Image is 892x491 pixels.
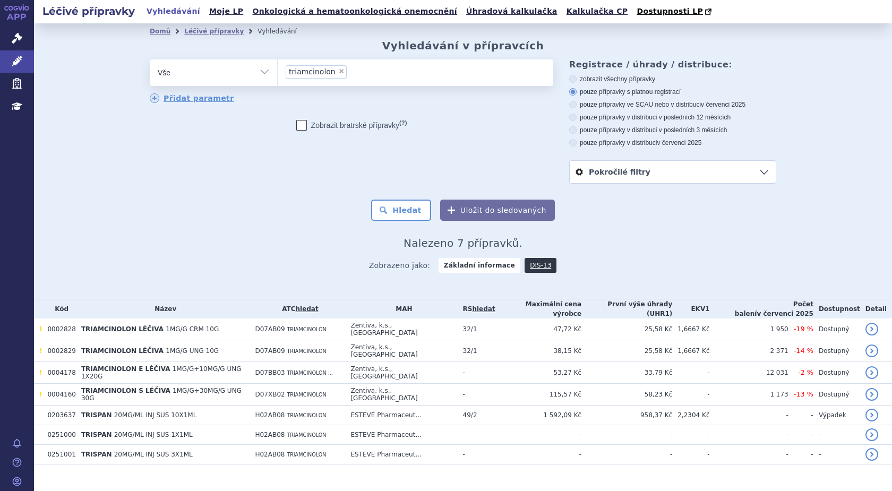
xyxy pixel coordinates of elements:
[788,406,813,425] td: -
[143,4,203,19] a: Vyhledávání
[672,445,709,464] td: -
[287,326,326,332] span: TRIAMCINOLON
[150,28,170,35] a: Domů
[150,93,234,103] a: Přidat parametr
[710,406,788,425] td: -
[114,451,193,458] span: 20MG/ML INJ SUS 3X1ML
[757,310,813,317] span: v červenci 2025
[81,387,170,394] span: TRIAMCINOLON S LÉČIVA
[710,362,788,384] td: 12 031
[295,305,318,313] a: hledat
[42,362,75,384] td: 0004178
[672,362,709,384] td: -
[865,409,878,421] a: detail
[813,384,860,406] td: Dostupný
[710,384,788,406] td: 1 173
[338,68,345,74] span: ×
[350,65,356,78] input: triamcinolon
[255,451,285,458] span: H02AB08
[569,139,776,147] label: pouze přípravky v distribuci
[672,384,709,406] td: -
[637,7,703,15] span: Dostupnosti LP
[287,432,326,438] span: TRIAMCINOLON
[114,411,197,419] span: 20MG/ML INJ SUS 10X1ML
[813,362,860,384] td: Dostupný
[581,384,672,406] td: 58,23 Kč
[495,318,581,340] td: 47,72 Kč
[345,362,457,384] td: Zentiva, k.s., [GEOGRAPHIC_DATA]
[404,237,522,249] span: Nalezeno 7 přípravků.
[865,366,878,379] a: detail
[569,59,776,70] h3: Registrace / úhrady / distribuce:
[495,425,581,445] td: -
[463,411,477,419] span: 49/2
[42,406,75,425] td: 0203637
[81,347,164,355] span: TRIAMCINOLON LÉČIVA
[399,119,407,126] abbr: (?)
[287,452,326,458] span: TRIAMCINOLON
[865,344,878,357] a: detail
[563,4,631,19] a: Kalkulačka CP
[345,445,457,464] td: ESTEVE Pharmaceut...
[382,39,544,52] h2: Vyhledávání v přípravcích
[633,4,717,19] a: Dostupnosti LP
[81,387,242,402] span: 1MG/G+30MG/G UNG 30G
[581,406,672,425] td: 958,37 Kč
[255,325,285,333] span: D07AB09
[710,445,788,464] td: -
[813,406,860,425] td: Výpadek
[287,348,326,354] span: TRIAMCINOLON
[710,340,788,362] td: 2 371
[39,325,42,333] span: Tento přípravek má DNC/DoÚ.
[672,406,709,425] td: 2,2304 Kč
[81,431,112,438] span: TRISPAN
[794,390,813,398] span: -13 %
[458,384,495,406] td: -
[495,384,581,406] td: 115,57 Kč
[42,318,75,340] td: 0002828
[255,431,285,438] span: H02AB08
[525,258,556,273] a: DIS-13
[788,445,813,464] td: -
[296,120,407,131] label: Zobrazit bratrské přípravky
[794,325,813,333] span: -19 %
[865,388,878,401] a: detail
[345,299,457,318] th: MAH
[42,299,75,318] th: Kód
[345,406,457,425] td: ESTEVE Pharmaceut...
[76,299,250,318] th: Název
[81,325,164,333] span: TRIAMCINOLON LÉČIVA
[495,445,581,464] td: -
[672,425,709,445] td: -
[569,75,776,83] label: zobrazit všechny přípravky
[569,100,776,109] label: pouze přípravky ve SCAU nebo v distribuci
[813,299,860,318] th: Dostupnost
[345,318,457,340] td: Zentiva, k.s., [GEOGRAPHIC_DATA]
[672,340,709,362] td: 1,6667 Kč
[255,411,285,419] span: H02AB08
[369,258,431,273] span: Zobrazeno jako:
[701,101,745,108] span: v červenci 2025
[42,384,75,406] td: 0004160
[287,370,333,376] span: TRIAMCINOLON ...
[788,425,813,445] td: -
[39,347,42,355] span: Tento přípravek má DNC/DoÚ.
[287,412,326,418] span: TRIAMCINOLON
[813,340,860,362] td: Dostupný
[657,139,701,147] span: v červenci 2025
[34,4,143,19] h2: Léčivé přípravky
[798,368,813,376] span: -2 %
[458,299,495,318] th: RS
[255,391,285,398] span: D07XB02
[463,325,477,333] span: 32/1
[794,347,813,355] span: -14 %
[581,362,672,384] td: 33,79 Kč
[255,369,285,376] span: D07BB03
[440,200,555,221] button: Uložit do sledovaných
[581,425,672,445] td: -
[569,126,776,134] label: pouze přípravky v distribuci v posledních 3 měsících
[345,425,457,445] td: ESTEVE Pharmaceut...
[463,4,561,19] a: Úhradová kalkulačka
[581,318,672,340] td: 25,58 Kč
[569,88,776,96] label: pouze přípravky s platnou registrací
